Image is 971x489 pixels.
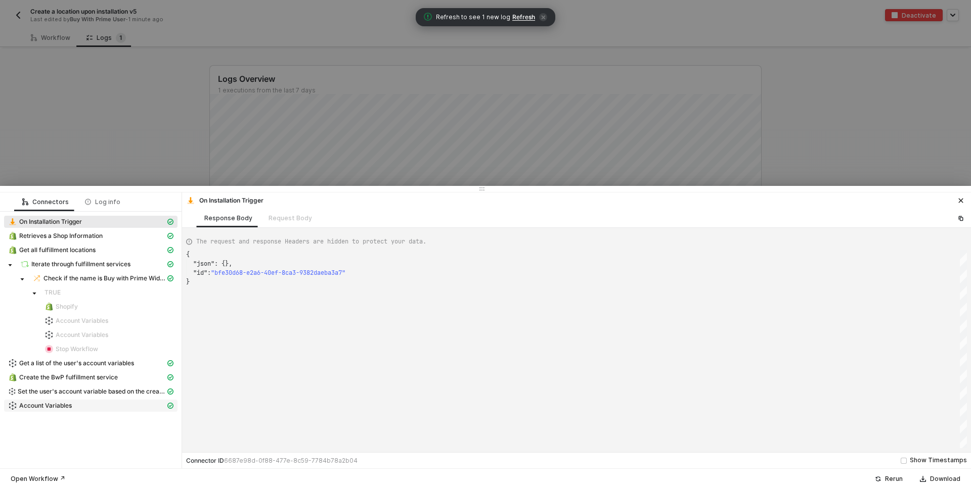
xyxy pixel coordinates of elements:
span: Account Variables [40,329,178,341]
span: caret-down [20,277,25,282]
img: integration-icon [45,331,53,339]
span: icon-drag-indicator [479,186,485,192]
div: Connector ID [186,457,358,465]
span: icon-cards [167,261,173,267]
button: Rerun [868,473,909,485]
span: On Installation Trigger [4,216,178,228]
span: Stop Workflow [40,343,178,355]
span: icon-cards [167,374,173,380]
div: Rerun [885,475,903,483]
span: "id" [193,269,207,277]
span: icon-download [920,476,926,482]
img: integration-icon [9,232,17,240]
span: Get a list of the user's account variables [19,359,134,367]
span: icon-cards [167,388,173,395]
div: Log info [85,198,120,206]
span: icon-copy-paste [958,215,964,221]
span: Create the BwP fulfillment service [19,373,118,381]
div: Download [930,475,960,483]
img: integration-icon [9,387,16,396]
span: icon-cards [167,403,173,409]
span: Refresh to see 1 new log [436,13,510,22]
img: integration-icon [187,197,195,205]
span: icon-logic [22,199,28,205]
button: Open Workflow ↗ [4,473,72,485]
span: Account Variables [56,317,108,325]
div: Show Timestamps [910,456,967,465]
img: integration-icon [45,303,53,311]
span: Set the user's account variable based on the created location [4,385,178,398]
span: 6687e98d-0f88-477e-8c59-7784b78a2b04 [224,457,358,464]
img: integration-icon [45,317,53,325]
span: "json" [193,260,214,268]
img: integration-icon [9,359,17,367]
button: Download [913,473,967,485]
textarea: Editor content;Press Alt+F1 for Accessibility Options. [186,250,187,259]
span: "bfe30d68-e2a6-40ef-8ca3-9382daeba3a7" [211,269,345,277]
div: Open Workflow ↗ [11,475,65,483]
span: Set the user's account variable based on the created location [18,387,165,396]
span: icon-cards [167,275,173,281]
span: Get all fulfillment locations [19,246,96,254]
span: Check if the name is Buy with Prime Widget [28,272,178,284]
span: { [186,251,190,259]
span: Account Variables [40,315,178,327]
span: Get all fulfillment locations [4,244,178,256]
span: icon-cards [167,233,173,239]
img: integration-icon [9,218,17,226]
span: Iterate through fulfillment services [16,258,178,270]
img: integration-icon [9,373,17,381]
div: Connectors [22,198,69,206]
div: Response Body [204,214,252,222]
span: Create the BwP fulfillment service [4,371,178,383]
span: icon-close [958,198,964,204]
span: : [207,269,211,277]
span: The request and response Headers are hidden to protect your data. [196,237,426,246]
span: } [186,278,190,286]
span: Shopify [40,301,178,313]
span: Refresh [512,13,535,21]
span: Retrieves a Shop Information [4,230,178,242]
img: integration-icon [9,246,17,254]
span: : {}, [214,260,232,268]
span: TRUE [45,288,61,297]
span: Account Variables [56,331,108,339]
span: Retrieves a Shop Information [19,232,103,240]
span: Check if the name is Buy with Prime Widget [43,274,165,282]
span: icon-cards [167,360,173,366]
span: Account Variables [19,402,72,410]
span: caret-down [32,291,37,296]
span: icon-close [539,13,547,21]
div: On Installation Trigger [186,196,263,205]
span: Iterate through fulfillment services [31,260,130,268]
img: integration-icon [45,345,53,353]
img: integration-icon [33,274,41,282]
span: TRUE [40,286,178,299]
span: icon-exclamation [424,13,432,21]
span: On Installation Trigger [19,218,82,226]
span: caret-down [8,263,13,268]
span: Account Variables [4,400,178,412]
span: icon-cards [167,219,173,225]
span: Stop Workflow [56,345,98,353]
span: icon-success-page [875,476,881,482]
img: integration-icon [21,260,29,268]
img: integration-icon [9,402,17,410]
span: Shopify [56,303,78,311]
span: Get a list of the user's account variables [4,357,178,369]
span: icon-cards [167,247,173,253]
